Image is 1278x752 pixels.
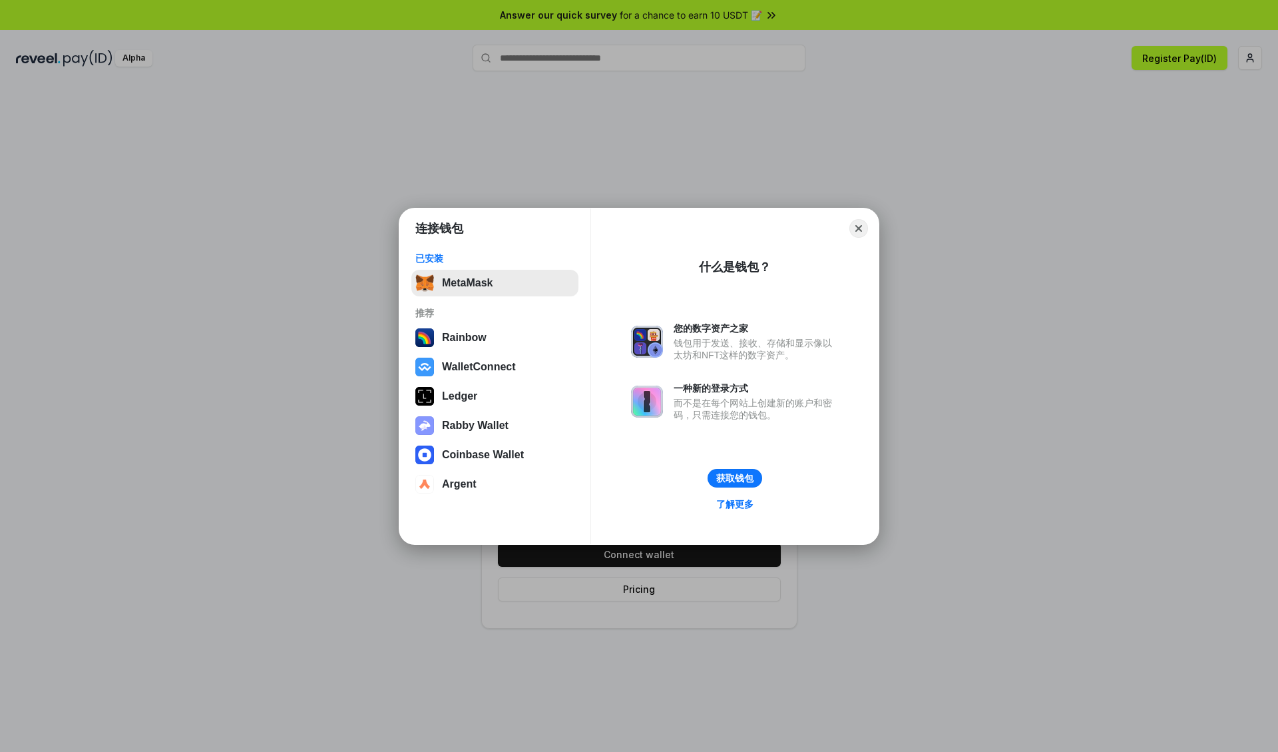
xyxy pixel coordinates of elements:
[674,397,839,421] div: 而不是在每个网站上创建新的账户和密码，只需连接您的钱包。
[411,270,578,296] button: MetaMask
[415,446,434,464] img: svg+xml,%3Csvg%20width%3D%2228%22%20height%3D%2228%22%20viewBox%3D%220%200%2028%2028%22%20fill%3D...
[442,478,477,490] div: Argent
[708,496,761,513] a: 了解更多
[411,412,578,439] button: Rabby Wallet
[442,277,493,289] div: MetaMask
[442,390,477,402] div: Ledger
[415,328,434,347] img: svg+xml,%3Csvg%20width%3D%22120%22%20height%3D%22120%22%20viewBox%3D%220%200%20120%20120%22%20fil...
[442,420,509,432] div: Rabby Wallet
[415,252,574,264] div: 已安装
[415,387,434,406] img: svg+xml,%3Csvg%20xmlns%3D%22http%3A%2F%2Fwww.w3.org%2F2000%2Fsvg%22%20width%3D%2228%22%20height%3...
[716,472,753,484] div: 获取钱包
[631,386,663,418] img: svg+xml,%3Csvg%20xmlns%3D%22http%3A%2F%2Fwww.w3.org%2F2000%2Fsvg%22%20fill%3D%22none%22%20viewBox...
[442,361,516,373] div: WalletConnect
[442,449,524,461] div: Coinbase Wallet
[674,337,839,361] div: 钱包用于发送、接收、存储和显示像以太坊和NFT这样的数字资产。
[415,416,434,435] img: svg+xml,%3Csvg%20xmlns%3D%22http%3A%2F%2Fwww.w3.org%2F2000%2Fsvg%22%20fill%3D%22none%22%20viewBox...
[415,274,434,292] img: svg+xml,%3Csvg%20fill%3D%22none%22%20height%3D%2233%22%20viewBox%3D%220%200%2035%2033%22%20width%...
[699,259,771,275] div: 什么是钱包？
[411,324,578,351] button: Rainbow
[415,220,463,236] h1: 连接钱包
[674,382,839,394] div: 一种新的登录方式
[631,326,663,358] img: svg+xml,%3Csvg%20xmlns%3D%22http%3A%2F%2Fwww.w3.org%2F2000%2Fsvg%22%20fill%3D%22none%22%20viewBox...
[411,442,578,468] button: Coinbase Wallet
[411,354,578,380] button: WalletConnect
[442,332,487,344] div: Rainbow
[415,358,434,376] img: svg+xml,%3Csvg%20width%3D%2228%22%20height%3D%2228%22%20viewBox%3D%220%200%2028%2028%22%20fill%3D...
[674,322,839,334] div: 您的数字资产之家
[411,383,578,410] button: Ledger
[708,469,762,488] button: 获取钱包
[716,498,753,510] div: 了解更多
[849,219,868,238] button: Close
[415,475,434,494] img: svg+xml,%3Csvg%20width%3D%2228%22%20height%3D%2228%22%20viewBox%3D%220%200%2028%2028%22%20fill%3D...
[415,307,574,319] div: 推荐
[411,471,578,498] button: Argent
